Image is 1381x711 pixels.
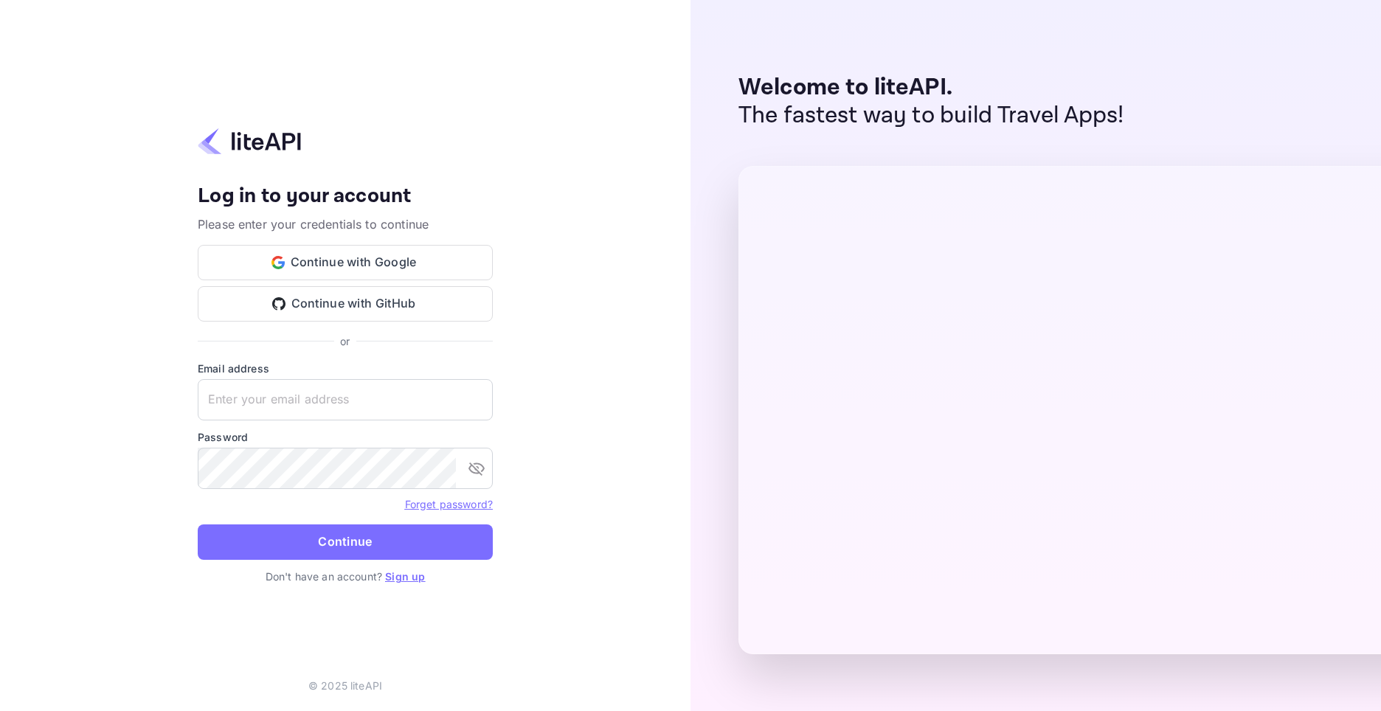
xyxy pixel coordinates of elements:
[308,678,382,693] p: © 2025 liteAPI
[385,570,425,583] a: Sign up
[198,184,493,209] h4: Log in to your account
[198,429,493,445] label: Password
[405,496,493,511] a: Forget password?
[198,245,493,280] button: Continue with Google
[340,333,350,349] p: or
[198,286,493,322] button: Continue with GitHub
[198,524,493,560] button: Continue
[198,569,493,584] p: Don't have an account?
[198,379,493,420] input: Enter your email address
[462,454,491,483] button: toggle password visibility
[738,74,1124,102] p: Welcome to liteAPI.
[198,215,493,233] p: Please enter your credentials to continue
[198,127,301,156] img: liteapi
[405,498,493,510] a: Forget password?
[738,102,1124,130] p: The fastest way to build Travel Apps!
[198,361,493,376] label: Email address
